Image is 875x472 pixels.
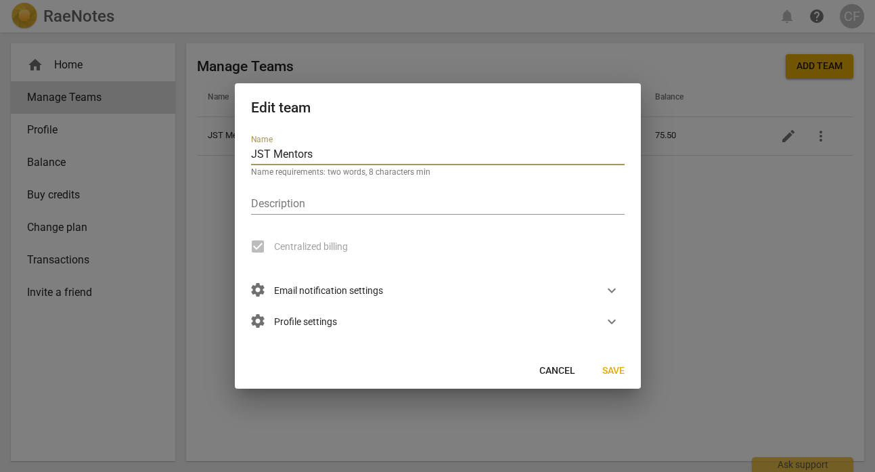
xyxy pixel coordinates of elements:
span: Profile settings [251,314,337,329]
button: Show more [602,280,622,301]
span: settings [250,313,266,329]
span: Cancel [539,364,575,378]
label: Name [251,136,273,144]
span: Save [602,364,625,378]
button: Show more [602,312,622,332]
span: settings [250,282,266,298]
span: Centralized billing [274,240,348,254]
button: Cancel [529,359,586,383]
button: Save [591,359,635,383]
span: expand_more [604,314,620,330]
span: expand_more [604,282,620,299]
span: Email notification settings [251,283,383,298]
p: Name requirements: two words, 8 characters min [251,168,625,176]
h2: Edit team [251,100,625,116]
